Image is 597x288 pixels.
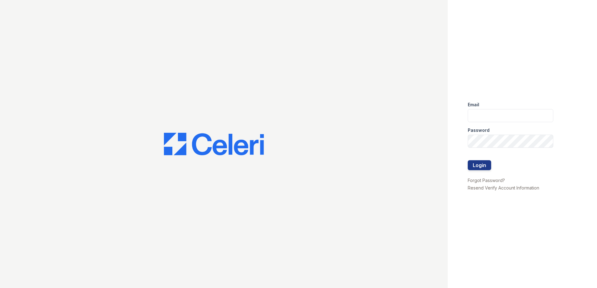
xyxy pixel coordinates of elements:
[468,178,505,183] a: Forgot Password?
[468,127,490,133] label: Password
[164,133,264,155] img: CE_Logo_Blue-a8612792a0a2168367f1c8372b55b34899dd931a85d93a1a3d3e32e68fde9ad4.png
[468,185,539,190] a: Resend Verify Account Information
[468,102,479,108] label: Email
[468,160,491,170] button: Login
